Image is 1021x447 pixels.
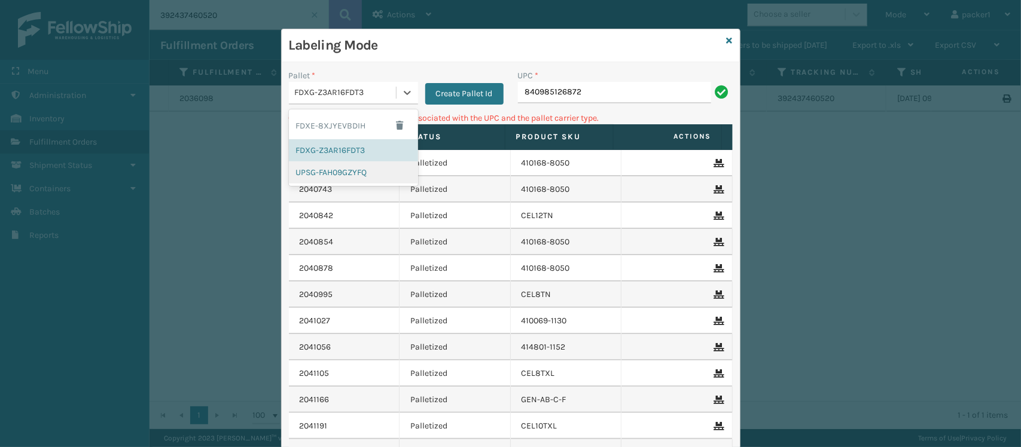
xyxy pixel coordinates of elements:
a: 2041056 [300,341,331,353]
a: 2041027 [300,315,331,327]
i: Remove From Pallet [714,369,721,378]
button: Create Pallet Id [425,83,504,105]
label: Status [408,131,494,142]
i: Remove From Pallet [714,290,721,299]
i: Remove From Pallet [714,264,721,273]
div: UPSG-FAH09GZYFQ [289,161,418,183]
i: Remove From Pallet [714,185,721,194]
p: Can't find any fulfillment orders associated with the UPC and the pallet carrier type. [289,112,733,124]
a: 2041191 [300,420,328,432]
td: 410168-8050 [511,255,622,281]
td: Palletized [400,413,511,439]
i: Remove From Pallet [714,317,721,325]
td: 410168-8050 [511,229,622,255]
td: Palletized [400,360,511,387]
i: Remove From Pallet [714,396,721,404]
td: GEN-AB-C-F [511,387,622,413]
a: 2040878 [300,262,334,274]
td: 414801-1152 [511,334,622,360]
td: Palletized [400,387,511,413]
a: 2040995 [300,289,333,301]
a: 2041166 [300,394,330,406]
td: 410168-8050 [511,150,622,176]
i: Remove From Pallet [714,238,721,246]
td: 410069-1130 [511,308,622,334]
a: 2041105 [300,368,330,379]
label: Pallet [289,69,316,82]
a: 2040854 [300,236,334,248]
td: Palletized [400,203,511,229]
div: FDXG-Z3AR16FDT3 [289,139,418,161]
i: Remove From Pallet [714,422,721,430]
i: Remove From Pallet [714,212,721,220]
i: Remove From Pallet [714,159,721,167]
i: Remove From Pallet [714,343,721,351]
td: Palletized [400,229,511,255]
td: 410168-8050 [511,176,622,203]
td: CEL10TXL [511,413,622,439]
td: Palletized [400,334,511,360]
label: UPC [518,69,539,82]
span: Actions [617,127,719,146]
td: CEL8TN [511,281,622,308]
td: Palletized [400,308,511,334]
td: Palletized [400,150,511,176]
td: Palletized [400,176,511,203]
h3: Labeling Mode [289,36,722,54]
a: 2040743 [300,183,333,195]
label: Product SKU [516,131,602,142]
div: FDXG-Z3AR16FDT3 [295,87,397,99]
td: Palletized [400,281,511,308]
td: CEL12TN [511,203,622,229]
td: CEL8TXL [511,360,622,387]
div: FDXE-8XJYEVBDIH [289,112,418,139]
a: 2040842 [300,210,334,222]
td: Palletized [400,255,511,281]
